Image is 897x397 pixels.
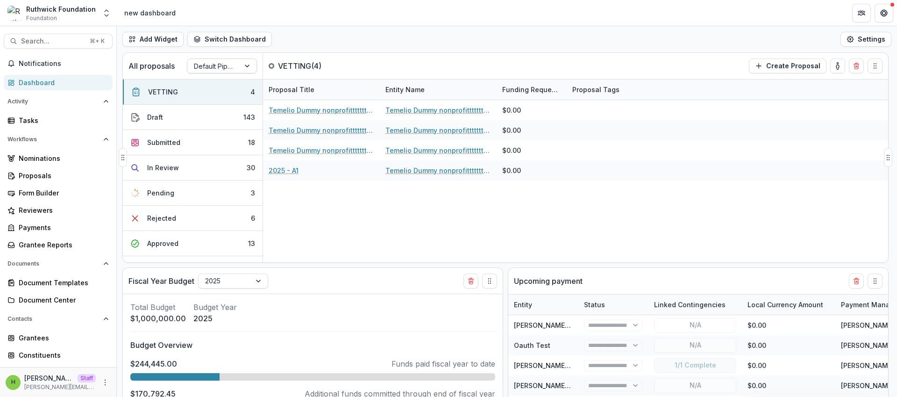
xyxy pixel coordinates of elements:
div: Pending [147,188,174,198]
button: Open entity switcher [100,4,113,22]
button: Switch Dashboard [187,32,272,47]
span: Search... [21,37,84,45]
div: ⌘ + K [88,36,107,46]
button: Settings [840,32,891,47]
div: Tasks [19,115,105,125]
div: Proposal Tags [567,79,683,100]
div: [PERSON_NAME] [841,381,894,390]
button: Approved13 [123,231,263,256]
a: Document Center [4,292,113,308]
p: [PERSON_NAME] [24,373,74,383]
button: Open Workflows [4,132,113,147]
nav: breadcrumb [121,6,179,20]
button: N/A [654,338,736,353]
button: Delete card [849,274,864,289]
div: In Review [147,163,179,173]
p: Budget Year [193,302,237,313]
button: Draft143 [123,105,263,130]
p: Fiscal Year Budget [128,275,194,287]
div: 18 [248,137,255,147]
button: 1/1 Complete [654,358,736,373]
a: [PERSON_NAME] Draft Test [514,321,601,329]
a: Communications [4,365,113,380]
div: Entity [508,295,578,315]
div: [PERSON_NAME] [841,361,894,370]
span: Contacts [7,316,100,322]
div: Linked Contingencies [648,295,742,315]
div: $0.00 [502,166,521,175]
div: 6 [251,213,255,223]
a: Proposals [4,168,113,183]
a: Temelio Dummy nonprofittttttttt a4 sda16s5d - 2025 - A1 [269,105,374,115]
a: Payments [4,220,113,235]
div: Entity Name [380,79,497,100]
div: Draft [147,112,163,122]
div: Document Center [19,295,105,305]
div: Form Builder [19,188,105,198]
button: Submitted18 [123,130,263,155]
div: $0.00 [502,105,521,115]
span: Notifications [19,60,109,68]
div: Reviewers [19,205,105,215]
div: 13 [248,238,255,248]
div: Submitted [147,137,180,147]
p: All proposals [128,60,175,72]
button: N/A [654,318,736,333]
p: $1,000,000.00 [130,313,186,324]
div: [PERSON_NAME] [841,340,894,350]
div: $0.00 [502,125,521,135]
button: Drag [868,58,883,73]
span: Foundation [26,14,57,22]
div: Ruthwick Foundation [26,4,96,14]
a: Temelio Dummy nonprofittttttttt a4 sda16s5d - 2025 - A1 [269,125,374,135]
button: Search... [4,34,113,49]
a: Temelio Dummy nonprofittttttttt a4 sda16s5d [385,105,491,115]
div: Local Currency Amount [742,295,835,315]
div: VETTING [148,87,178,97]
a: Oauth Test [514,341,550,349]
div: $0.00 [502,145,521,155]
button: Open Documents [4,256,113,271]
a: 2025 - A1 [269,166,299,175]
a: Temelio Dummy nonprofittttttttt a4 sda16s5d [385,125,491,135]
button: Rejected6 [123,206,263,231]
a: Temelio Dummy nonprofittttttttt a4 sda16s5d - 2025 - A1 [269,145,374,155]
button: More [100,377,111,388]
div: $0.00 [742,375,835,396]
div: $0.00 [742,315,835,335]
button: Open Contacts [4,311,113,326]
div: Funding Requested [497,85,567,94]
span: Documents [7,260,100,267]
div: Document Templates [19,278,105,288]
p: [PERSON_NAME][EMAIL_ADDRESS][DOMAIN_NAME] [24,383,96,391]
button: Drag [868,274,883,289]
button: Drag [482,274,497,289]
a: Grantee Reports [4,237,113,253]
div: 3 [251,188,255,198]
a: Dashboard [4,75,113,90]
div: new dashboard [124,8,176,18]
button: VETTING4 [123,79,263,105]
div: Funding Requested [497,79,567,100]
p: $244,445.00 [130,358,177,369]
div: Linked Contingencies [648,300,731,310]
p: Funds paid fiscal year to date [392,358,495,369]
div: Status [578,295,648,315]
div: Nominations [19,153,105,163]
div: Status [578,300,611,310]
a: Grantees [4,330,113,346]
button: Notifications [4,56,113,71]
p: 2025 [193,313,237,324]
div: Proposal Tags [567,85,625,94]
div: $0.00 [742,335,835,355]
a: Nominations [4,151,113,166]
p: Budget Overview [130,339,495,351]
button: Add Widget [122,32,184,47]
a: Temelio Dummy nonprofittttttttt a4 sda16s5d [385,166,491,175]
button: Drag [119,148,127,167]
button: Partners [852,4,871,22]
